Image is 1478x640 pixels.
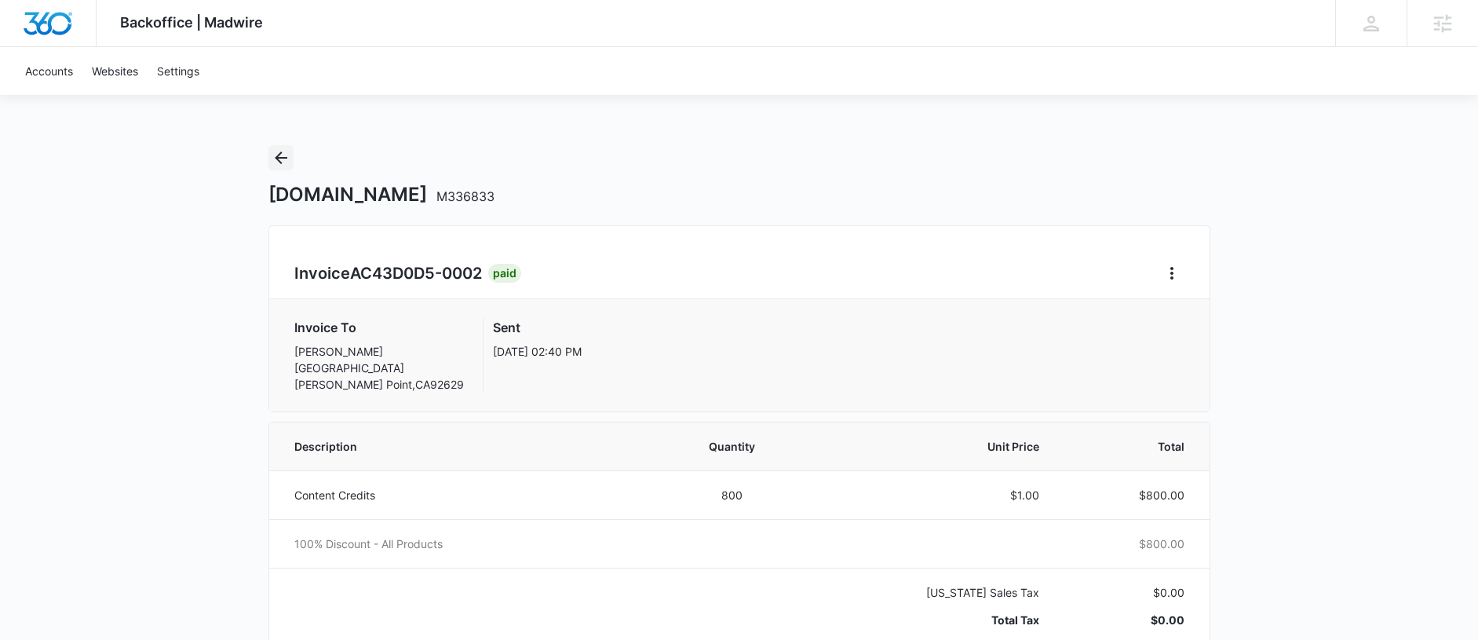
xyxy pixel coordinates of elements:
p: Content Credits [294,487,643,503]
a: Websites [82,47,148,95]
span: M336833 [436,188,494,204]
a: Settings [148,47,209,95]
h3: Sent [493,318,582,337]
span: Quantity [681,438,785,455]
div: Paid [488,264,521,283]
p: [DATE] 02:40 PM [493,343,582,360]
p: Total Tax [822,612,1038,628]
a: Accounts [16,47,82,95]
span: Backoffice | Madwire [120,14,263,31]
button: Home [1159,261,1184,286]
p: $800.00 [1077,487,1184,503]
p: $0.00 [1077,612,1184,628]
td: 800 [662,470,804,519]
p: $1.00 [822,487,1038,503]
p: [US_STATE] Sales Tax [822,584,1038,601]
span: Unit Price [822,438,1038,455]
button: Back [268,145,294,170]
h2: Invoice [294,261,488,285]
p: [PERSON_NAME] [GEOGRAPHIC_DATA] [PERSON_NAME] Point , CA 92629 [294,343,464,393]
span: AC43D0D5-0002 [350,264,482,283]
h3: Invoice To [294,318,464,337]
p: $800.00 [1077,536,1184,552]
p: 100% Discount - All Products [294,536,643,552]
h1: [DOMAIN_NAME] [268,183,494,207]
span: Description [294,438,643,455]
span: Total [1077,438,1184,455]
p: $0.00 [1077,584,1184,601]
